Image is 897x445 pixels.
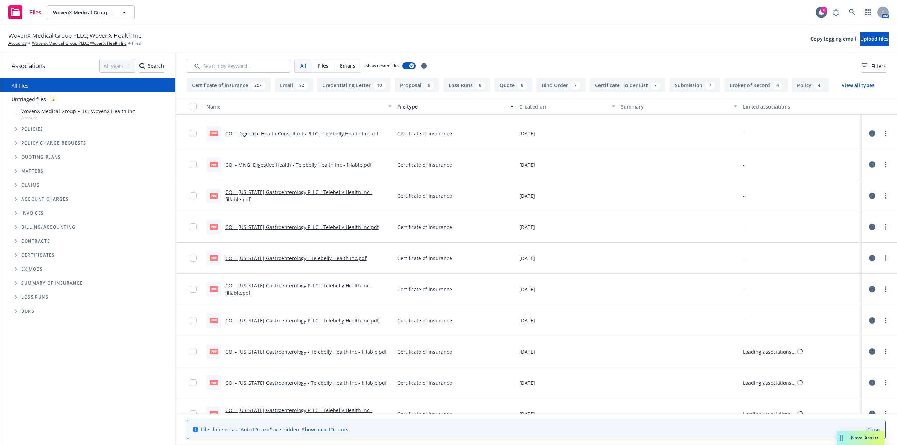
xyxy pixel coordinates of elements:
a: Untriaged files [12,96,46,103]
button: Summary [618,98,740,115]
span: Billing/Accounting [21,225,76,229]
a: COI - [US_STATE] Gastroenterology PLLC - Telebelly Health Inc.pdf [225,224,379,230]
button: Nova Assist [837,431,884,445]
a: COI - [US_STATE] Gastroenterology PLLC - Telebelly Health Inc.pdf [225,317,379,324]
div: Created on [519,103,608,110]
button: Name [204,98,395,115]
div: Tree Example [0,106,175,220]
a: COI - [US_STATE] Gastroenterology - Telebelly Health Inc - fillable.pdf [225,380,387,386]
span: Invoices [21,211,44,215]
div: 4 [821,7,827,13]
input: Toggle Row Selected [190,410,197,417]
div: - [743,130,745,137]
span: Nova Assist [851,435,879,441]
span: Certificate of insurance [397,192,452,200]
span: Certificate of insurance [397,161,452,168]
span: pdf [210,411,218,416]
span: [DATE] [519,410,535,418]
a: Switch app [861,5,875,19]
input: Toggle Row Selected [190,192,197,199]
div: - [743,192,745,200]
span: Certificate of insurance [397,379,452,387]
div: 8 [475,82,485,89]
div: Loading associations... [743,379,796,387]
span: Matters [21,169,43,173]
span: [DATE] [519,348,535,355]
input: Toggle Row Selected [190,161,197,168]
button: Certificate of insurance [187,78,271,92]
span: Associations [12,61,45,70]
button: Linked associations [740,98,862,115]
div: 10 [374,82,385,89]
div: - [743,317,745,324]
button: SearchSearch [139,59,164,73]
button: Bind Order [536,78,586,92]
span: Files labeled as "Auto ID card" are hidden. [201,426,348,433]
span: Filters [862,62,886,70]
a: COI - [US_STATE] Gastroenterology PLLC - Telebelly Health Inc - fillable.pdf [225,407,372,421]
button: Policy [792,78,829,92]
a: WovenX Medical Group PLLC; WovenX Health Inc [32,40,126,47]
span: Emails [340,62,355,69]
span: Filters [871,62,886,70]
a: more [882,316,890,325]
span: pdf [210,162,218,167]
div: - [743,161,745,168]
span: [DATE] [519,161,535,168]
input: Toggle Row Selected [190,379,197,386]
span: Certificate of insurance [397,348,452,355]
button: File type [395,98,516,115]
div: 92 [296,82,308,89]
button: Loss Runs [443,78,490,92]
a: Close [867,426,880,433]
div: Drag to move [837,431,845,445]
span: Account [21,115,135,121]
a: Search [845,5,859,19]
input: Search by keyword... [187,59,290,73]
div: Search [139,59,164,72]
a: COI - [US_STATE] Gastroenterology - Telebelly Health Inc - fillable.pdf [225,348,387,355]
a: All files [12,82,28,89]
div: Loading associations... [743,348,796,355]
span: [DATE] [519,317,535,324]
span: BORs [21,309,34,313]
span: Files [132,40,141,47]
input: Toggle Row Selected [190,317,197,324]
div: 4 [814,82,824,89]
span: WovenX Medical Group PLLC; WovenX Health Inc [21,107,135,115]
button: Broker of Record [724,78,788,92]
a: more [882,347,890,356]
a: COI - [US_STATE] Gastroenterology PLLC - Telebelly Health Inc - fillable.pdf [225,189,372,203]
input: Toggle Row Selected [190,348,197,355]
span: Files [29,9,41,15]
div: 2 [49,95,58,103]
a: Show auto ID cards [302,426,348,433]
span: Summary of insurance [21,281,83,285]
button: Created on [516,98,618,115]
a: more [882,285,890,293]
a: COI - Digestive Health Consultants PLLC - Telebelly Health Inc.pdf [225,130,378,137]
div: 4 [773,82,782,89]
button: Submission [670,78,720,92]
span: Contracts [21,239,50,243]
input: Toggle Row Selected [190,286,197,293]
span: [DATE] [519,255,535,262]
button: Email [275,78,313,92]
span: Certificate of insurance [397,317,452,324]
a: more [882,378,890,387]
div: File type [397,103,506,110]
span: Loss Runs [21,295,48,299]
button: Filters [862,59,886,73]
span: pdf [210,318,218,323]
span: Certificate of insurance [397,223,452,231]
span: pdf [210,349,218,354]
span: pdf [210,255,218,260]
span: Account charges [21,197,69,201]
div: 257 [251,82,265,89]
svg: Search [139,63,145,69]
a: more [882,223,890,231]
span: [DATE] [519,286,535,293]
span: WovenX Medical Group PLLC; WovenX Health Inc [53,9,114,16]
a: Report a Bug [829,5,843,19]
button: View all types [830,78,886,92]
